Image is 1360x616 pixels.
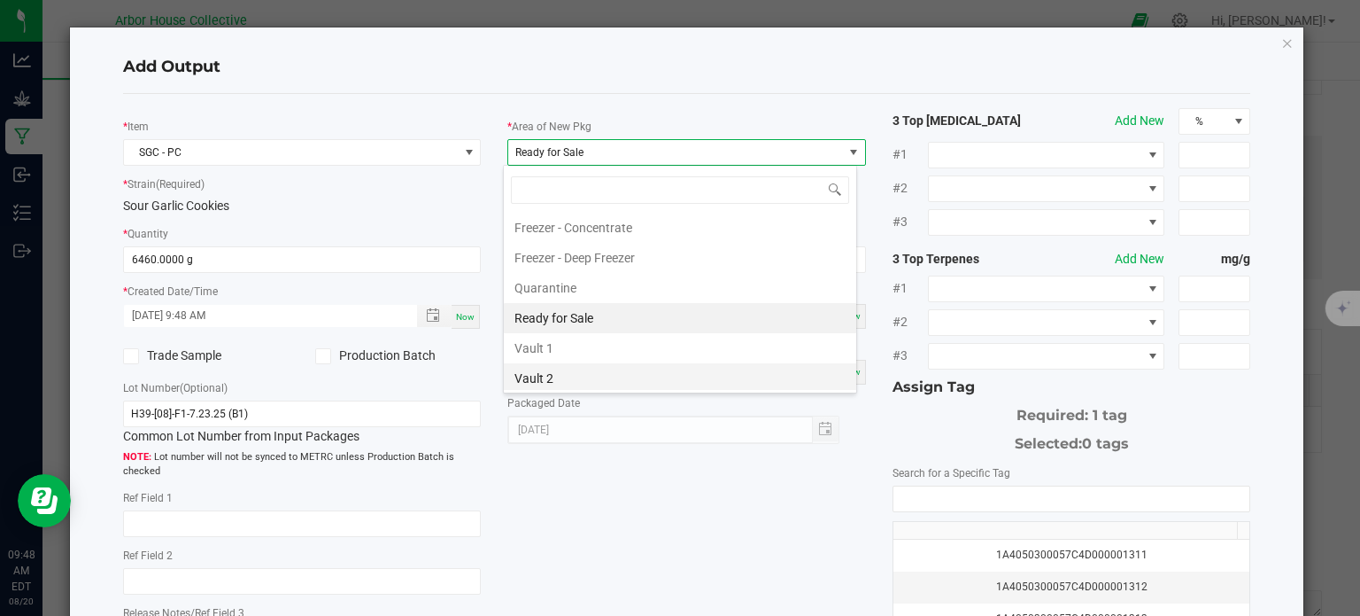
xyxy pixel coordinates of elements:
[1178,250,1250,269] strong: mg/g
[1115,250,1164,269] button: Add New
[904,547,1240,564] div: 1A4050300057C4D000001311
[18,474,71,527] iframe: Resource center
[893,487,1250,511] input: NO DATA FOUND
[1179,109,1227,134] span: %
[928,209,1164,236] span: NO DATA FOUND
[512,119,591,135] label: Area of New Pkg
[504,213,856,243] li: Freezer - Concentrate
[1082,435,1129,452] span: 0 tags
[507,395,580,411] label: Packaged Date
[156,178,205,191] span: (Required)
[315,347,481,365] label: Production Batch
[892,145,928,164] span: #1
[892,313,928,331] span: #2
[504,273,856,303] li: Quarantine
[123,490,173,506] label: Ref Field 1
[127,284,218,300] label: Created Date/Time
[892,213,928,231] span: #3
[504,333,856,363] li: Vault 1
[892,112,1036,130] strong: 3 Top [MEDICAL_DATA]
[180,382,228,394] span: (Optional)
[892,347,928,365] span: #3
[504,303,856,333] li: Ready for Sale
[928,343,1164,370] span: NO DATA FOUND
[123,347,289,365] label: Trade Sample
[456,312,475,322] span: Now
[892,250,1036,269] strong: 3 Top Terpenes
[127,119,149,135] label: Item
[124,305,399,327] input: Created Datetime
[123,548,173,564] label: Ref Field 2
[123,199,229,213] span: Sour Garlic Cookies
[928,175,1164,202] span: NO DATA FOUND
[127,226,168,242] label: Quantity
[123,380,228,396] label: Lot Number
[123,401,482,446] div: Common Lot Number from Input Packages
[928,142,1164,168] span: NO DATA FOUND
[127,176,205,192] label: Strain
[892,279,928,298] span: #1
[417,305,452,327] span: Toggle popup
[504,243,856,273] li: Freezer - Deep Freezer
[892,426,1251,455] div: Selected:
[504,363,856,394] li: Vault 2
[892,179,928,198] span: #2
[904,579,1240,596] div: 1A4050300057C4D000001312
[892,465,1010,481] label: Search for a Specific Tag
[123,56,1251,79] h4: Add Output
[1115,112,1164,130] button: Add New
[892,398,1251,426] div: Required: 1 tag
[928,309,1164,336] span: NO DATA FOUND
[515,146,583,159] span: Ready for Sale
[928,276,1164,302] span: NO DATA FOUND
[892,377,1251,398] div: Assign Tag
[123,450,482,480] span: Lot number will not be synced to METRC unless Production Batch is checked
[124,140,459,165] span: SGC - PC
